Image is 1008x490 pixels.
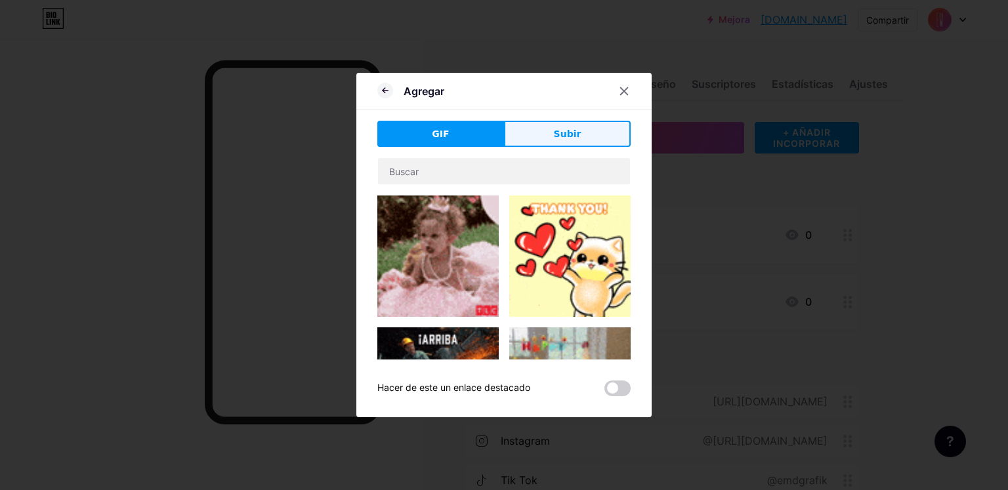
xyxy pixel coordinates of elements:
font: Hacer de este un enlace destacado [377,382,530,393]
font: Subir [554,129,581,139]
button: GIF [377,121,504,147]
button: Subir [504,121,631,147]
font: Agregar [404,85,444,98]
img: Gihpy [377,327,499,396]
font: GIF [432,129,449,139]
img: Gihpy [509,327,631,479]
input: Buscar [378,158,630,184]
img: Gihpy [377,195,499,317]
img: Gihpy [509,195,631,317]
